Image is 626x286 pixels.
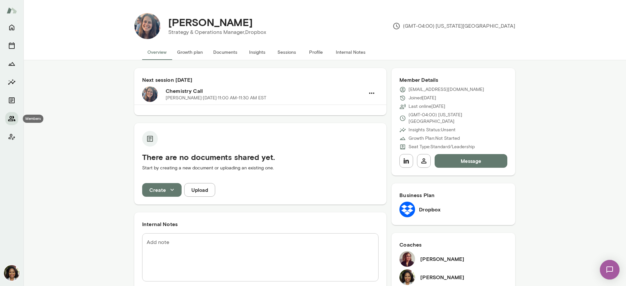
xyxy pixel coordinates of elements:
[435,154,507,168] button: Message
[184,183,215,197] button: Upload
[142,76,379,84] h6: Next session [DATE]
[393,22,515,30] p: (GMT-04:00) [US_STATE][GEOGRAPHIC_DATA]
[409,103,445,110] p: Last online [DATE]
[420,255,464,263] h6: [PERSON_NAME]
[331,44,371,60] button: Internal Notes
[5,21,18,34] button: Home
[5,112,18,125] button: Members
[142,220,379,228] h6: Internal Notes
[399,241,507,249] h6: Coaches
[399,76,507,84] h6: Member Details
[419,206,440,213] h6: Dropbox
[168,28,266,36] p: Strategy & Operations Manager, Dropbox
[399,269,415,285] img: Cheryl Mills
[272,44,301,60] button: Sessions
[5,130,18,143] button: Client app
[409,135,460,142] p: Growth Plan: Not Started
[142,44,172,60] button: Overview
[168,16,253,28] h4: [PERSON_NAME]
[420,273,464,281] h6: [PERSON_NAME]
[243,44,272,60] button: Insights
[409,127,455,133] p: Insights Status: Unsent
[399,251,415,267] img: Safaa Khairalla
[142,165,379,171] p: Start by creating a new document or uploading an existing one.
[409,95,436,101] p: Joined [DATE]
[409,144,475,150] p: Seat Type: Standard/Leadership
[5,57,18,70] button: Growth Plan
[7,4,17,17] img: Mento
[23,115,43,123] div: Members
[134,13,160,39] img: Mila Richman
[5,39,18,52] button: Sessions
[5,76,18,89] button: Insights
[208,44,243,60] button: Documents
[172,44,208,60] button: Growth plan
[142,152,379,162] h5: There are no documents shared yet.
[166,95,266,101] p: [PERSON_NAME] · [DATE] · 11:00 AM-11:30 AM EST
[399,191,507,199] h6: Business Plan
[409,112,507,125] p: (GMT-04:00) [US_STATE][GEOGRAPHIC_DATA]
[166,87,365,95] h6: Chemistry Call
[4,265,20,281] img: Cheryl Mills
[409,86,484,93] p: [EMAIL_ADDRESS][DOMAIN_NAME]
[5,94,18,107] button: Documents
[301,44,331,60] button: Profile
[142,183,182,197] button: Create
